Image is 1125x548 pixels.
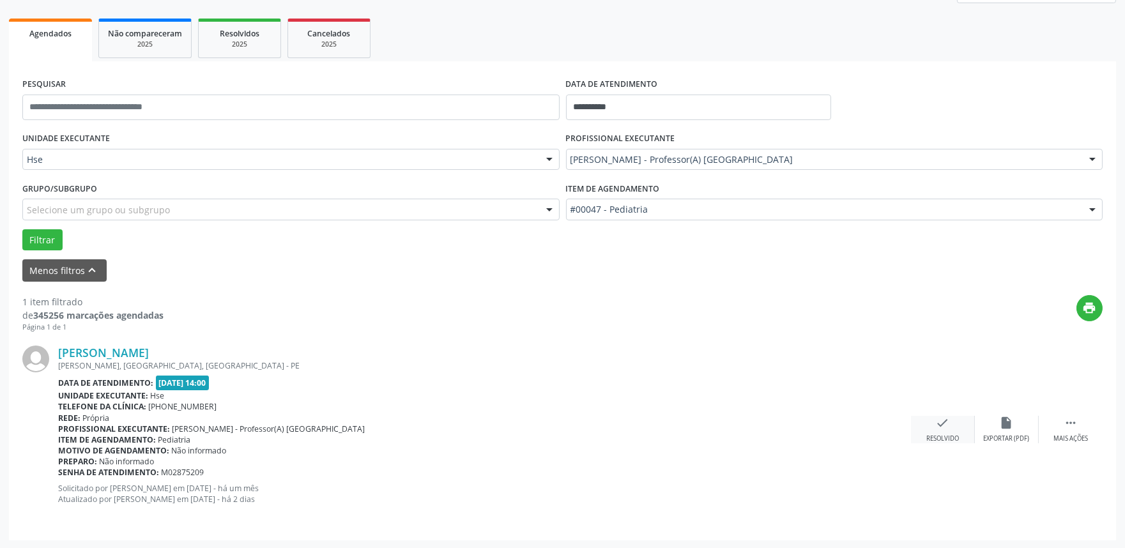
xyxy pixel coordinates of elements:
span: [PERSON_NAME] - Professor(A) [GEOGRAPHIC_DATA] [172,423,365,434]
i: keyboard_arrow_up [86,263,100,277]
div: de [22,308,164,322]
b: Unidade executante: [58,390,148,401]
i: check [936,416,950,430]
div: 2025 [208,40,272,49]
span: Cancelados [308,28,351,39]
strong: 345256 marcações agendadas [33,309,164,321]
button: print [1076,295,1103,321]
span: Hse [27,153,533,166]
b: Preparo: [58,456,97,467]
span: [PHONE_NUMBER] [149,401,217,412]
div: Resolvido [926,434,959,443]
b: Data de atendimento: [58,377,153,388]
label: PROFISSIONAL EXECUTANTE [566,129,675,149]
span: Própria [83,413,110,423]
span: Não compareceram [108,28,182,39]
div: Página 1 de 1 [22,322,164,333]
div: [PERSON_NAME], [GEOGRAPHIC_DATA], [GEOGRAPHIC_DATA] - PE [58,360,911,371]
b: Telefone da clínica: [58,401,146,412]
label: PESQUISAR [22,75,66,95]
span: Não informado [100,456,155,467]
i:  [1064,416,1078,430]
span: Selecione um grupo ou subgrupo [27,203,170,217]
b: Senha de atendimento: [58,467,159,478]
div: 1 item filtrado [22,295,164,308]
img: img [22,346,49,372]
div: 2025 [297,40,361,49]
a: [PERSON_NAME] [58,346,149,360]
span: Não informado [172,445,227,456]
label: Item de agendamento [566,179,660,199]
span: [DATE] 14:00 [156,376,210,390]
div: Mais ações [1053,434,1088,443]
button: Menos filtroskeyboard_arrow_up [22,259,107,282]
label: UNIDADE EXECUTANTE [22,129,110,149]
button: Filtrar [22,229,63,251]
div: Exportar (PDF) [984,434,1030,443]
i: print [1083,301,1097,315]
span: Agendados [29,28,72,39]
div: 2025 [108,40,182,49]
label: DATA DE ATENDIMENTO [566,75,658,95]
label: Grupo/Subgrupo [22,179,97,199]
span: M02875209 [162,467,204,478]
p: Solicitado por [PERSON_NAME] em [DATE] - há um mês Atualizado por [PERSON_NAME] em [DATE] - há 2 ... [58,483,911,505]
span: [PERSON_NAME] - Professor(A) [GEOGRAPHIC_DATA] [570,153,1077,166]
b: Motivo de agendamento: [58,445,169,456]
span: Pediatria [158,434,191,445]
i: insert_drive_file [1000,416,1014,430]
b: Rede: [58,413,80,423]
span: Hse [151,390,165,401]
span: Resolvidos [220,28,259,39]
b: Item de agendamento: [58,434,156,445]
b: Profissional executante: [58,423,170,434]
span: #00047 - Pediatria [570,203,1077,216]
